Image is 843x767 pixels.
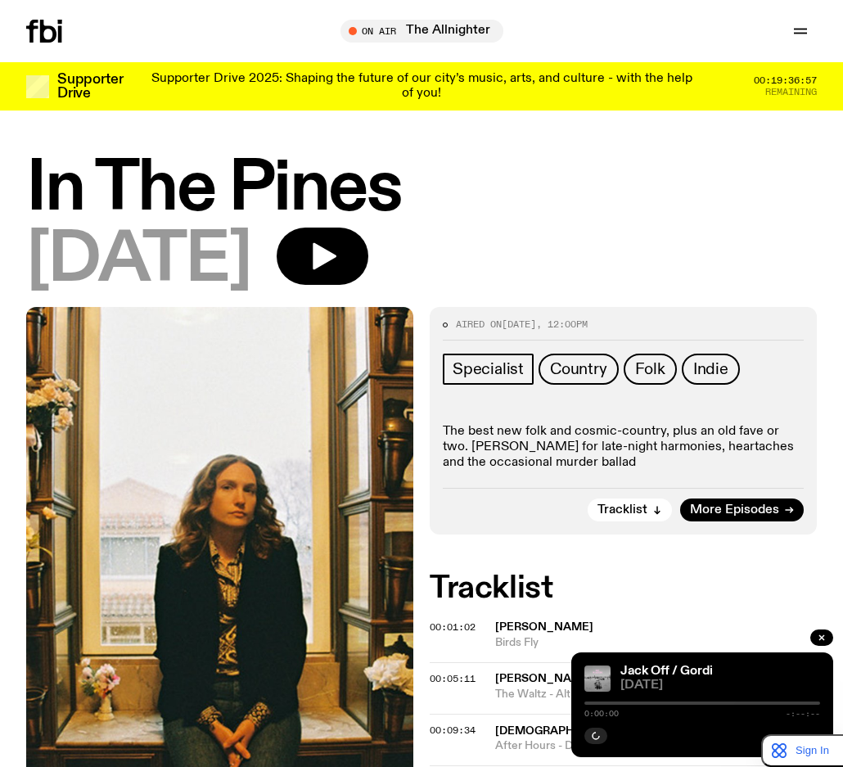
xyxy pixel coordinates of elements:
h2: Tracklist [430,574,817,603]
span: After Hours - Deluxe [495,738,817,754]
button: 00:01:02 [430,623,476,632]
a: Specialist [443,354,534,385]
button: 00:05:11 [430,675,476,684]
span: Remaining [765,88,817,97]
span: More Episodes [690,504,779,517]
span: Tracklist [597,504,647,517]
a: Country [539,354,619,385]
span: 00:05:11 [430,672,476,685]
span: 00:09:34 [430,724,476,737]
span: [PERSON_NAME] [495,621,593,633]
span: [DEMOGRAPHIC_DATA][PERSON_NAME] [495,725,724,737]
a: Indie [682,354,740,385]
button: On AirThe Allnighter [340,20,503,43]
span: Specialist [453,360,524,378]
h3: Supporter Drive [57,73,123,101]
span: [DATE] [502,318,536,331]
button: Tracklist [588,499,672,521]
span: , 12:00pm [536,318,588,331]
span: Country [550,360,607,378]
span: [DATE] [26,228,250,294]
button: 00:09:34 [430,726,476,735]
span: Indie [693,360,728,378]
span: 00:01:02 [430,620,476,634]
a: Folk [624,354,677,385]
span: 0:00:00 [584,710,619,718]
span: Birds Fly [495,635,817,651]
span: The Waltz - Alt Version [495,687,674,702]
span: 00:19:36:57 [754,76,817,85]
span: -:--:-- [786,710,820,718]
span: [PERSON_NAME] [495,673,593,684]
p: The best new folk and cosmic-country, plus an old fave or two. [PERSON_NAME] for late-night harmo... [443,424,804,471]
span: [DATE] [620,679,820,692]
p: Supporter Drive 2025: Shaping the future of our city’s music, arts, and culture - with the help o... [144,72,699,101]
h1: In The Pines [26,156,817,223]
span: Aired on [456,318,502,331]
span: Folk [635,360,665,378]
a: More Episodes [680,499,804,521]
a: Jack Off / Gordi [620,665,713,678]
